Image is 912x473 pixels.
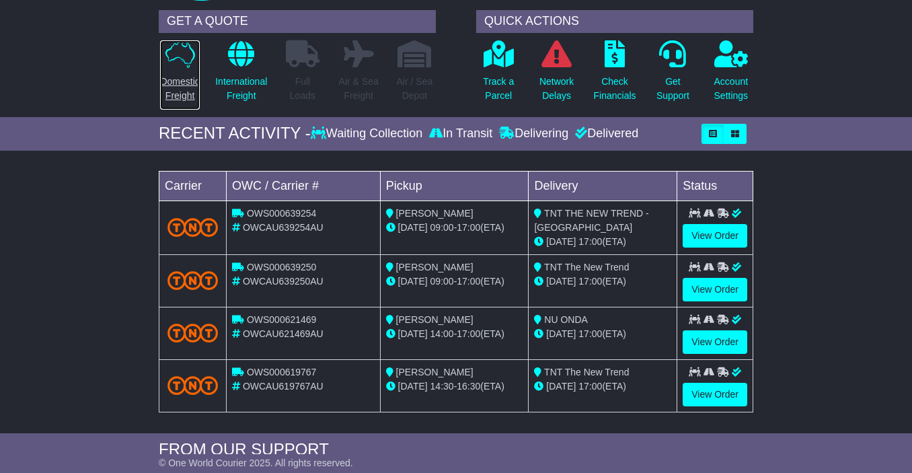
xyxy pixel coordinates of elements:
[247,314,317,325] span: OWS000621469
[578,381,602,392] span: 17:00
[714,40,749,110] a: AccountSettings
[714,75,749,103] p: Account Settings
[539,75,574,103] p: Network Delays
[683,278,747,301] a: View Order
[243,328,324,339] span: OWCAU621469AU
[534,327,671,341] div: (ETA)
[457,276,480,287] span: 17:00
[398,328,428,339] span: [DATE]
[594,75,636,103] p: Check Financials
[426,126,496,141] div: In Transit
[243,222,324,233] span: OWCAU639254AU
[457,381,480,392] span: 16:30
[544,367,629,377] span: TNT The New Trend
[430,381,454,392] span: 14:30
[339,75,379,103] p: Air & Sea Freight
[398,381,428,392] span: [DATE]
[457,328,480,339] span: 17:00
[243,381,324,392] span: OWCAU619767AU
[159,440,753,460] div: FROM OUR SUPPORT
[396,367,473,377] span: [PERSON_NAME]
[430,222,454,233] span: 09:00
[578,236,602,247] span: 17:00
[159,124,311,143] div: RECENT ACTIVITY -
[534,379,671,394] div: (ETA)
[546,328,576,339] span: [DATE]
[159,171,227,201] td: Carrier
[683,224,747,248] a: View Order
[572,126,638,141] div: Delivered
[396,208,473,219] span: [PERSON_NAME]
[243,276,324,287] span: OWCAU639250AU
[397,75,433,103] p: Air / Sea Depot
[396,262,473,272] span: [PERSON_NAME]
[396,314,473,325] span: [PERSON_NAME]
[167,218,218,236] img: TNT_Domestic.png
[534,235,671,249] div: (ETA)
[546,381,576,392] span: [DATE]
[546,276,576,287] span: [DATE]
[677,171,753,201] td: Status
[656,40,690,110] a: GetSupport
[311,126,426,141] div: Waiting Collection
[534,275,671,289] div: (ETA)
[430,328,454,339] span: 14:00
[380,171,529,201] td: Pickup
[386,221,523,235] div: - (ETA)
[167,376,218,394] img: TNT_Domestic.png
[483,75,514,103] p: Track a Parcel
[159,458,353,468] span: © One World Courier 2025. All rights reserved.
[496,126,572,141] div: Delivering
[386,379,523,394] div: - (ETA)
[247,208,317,219] span: OWS000639254
[398,222,428,233] span: [DATE]
[593,40,637,110] a: CheckFinancials
[160,75,199,103] p: Domestic Freight
[247,262,317,272] span: OWS000639250
[656,75,689,103] p: Get Support
[286,75,319,103] p: Full Loads
[215,40,268,110] a: InternationalFreight
[683,330,747,354] a: View Order
[227,171,381,201] td: OWC / Carrier #
[539,40,574,110] a: NetworkDelays
[578,328,602,339] span: 17:00
[167,324,218,342] img: TNT_Domestic.png
[159,40,200,110] a: DomesticFreight
[398,276,428,287] span: [DATE]
[482,40,515,110] a: Track aParcel
[476,10,753,33] div: QUICK ACTIONS
[386,327,523,341] div: - (ETA)
[546,236,576,247] span: [DATE]
[247,367,317,377] span: OWS000619767
[386,275,523,289] div: - (ETA)
[167,271,218,289] img: TNT_Domestic.png
[544,262,629,272] span: TNT The New Trend
[534,208,648,233] span: TNT THE NEW TREND - [GEOGRAPHIC_DATA]
[430,276,454,287] span: 09:00
[215,75,267,103] p: International Freight
[457,222,480,233] span: 17:00
[529,171,677,201] td: Delivery
[683,383,747,406] a: View Order
[544,314,588,325] span: NU ONDA
[578,276,602,287] span: 17:00
[159,10,436,33] div: GET A QUOTE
